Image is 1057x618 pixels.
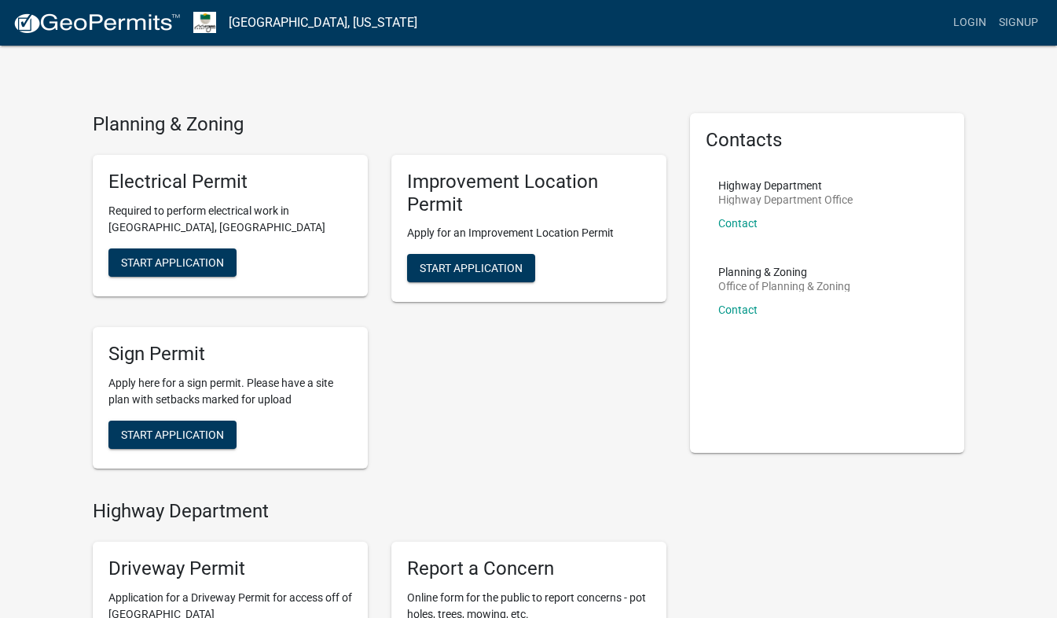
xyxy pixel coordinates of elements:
p: Highway Department [718,180,853,191]
h5: Improvement Location Permit [407,171,651,216]
button: Start Application [108,421,237,449]
a: Contact [718,217,758,230]
span: Start Application [121,256,224,268]
h5: Sign Permit [108,343,352,366]
span: Start Application [420,262,523,274]
p: Planning & Zoning [718,267,850,278]
button: Start Application [407,254,535,282]
a: Signup [993,8,1044,38]
img: Morgan County, Indiana [193,12,216,33]
h4: Planning & Zoning [93,113,666,136]
p: Office of Planning & Zoning [718,281,850,292]
p: Apply here for a sign permit. Please have a site plan with setbacks marked for upload [108,375,352,408]
h4: Highway Department [93,500,666,523]
p: Required to perform electrical work in [GEOGRAPHIC_DATA], [GEOGRAPHIC_DATA] [108,203,352,236]
p: Apply for an Improvement Location Permit [407,225,651,241]
h5: Driveway Permit [108,557,352,580]
h5: Contacts [706,129,949,152]
h5: Report a Concern [407,557,651,580]
h5: Electrical Permit [108,171,352,193]
button: Start Application [108,248,237,277]
a: Login [947,8,993,38]
a: Contact [718,303,758,316]
span: Start Application [121,429,224,441]
p: Highway Department Office [718,194,853,205]
a: [GEOGRAPHIC_DATA], [US_STATE] [229,9,417,36]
